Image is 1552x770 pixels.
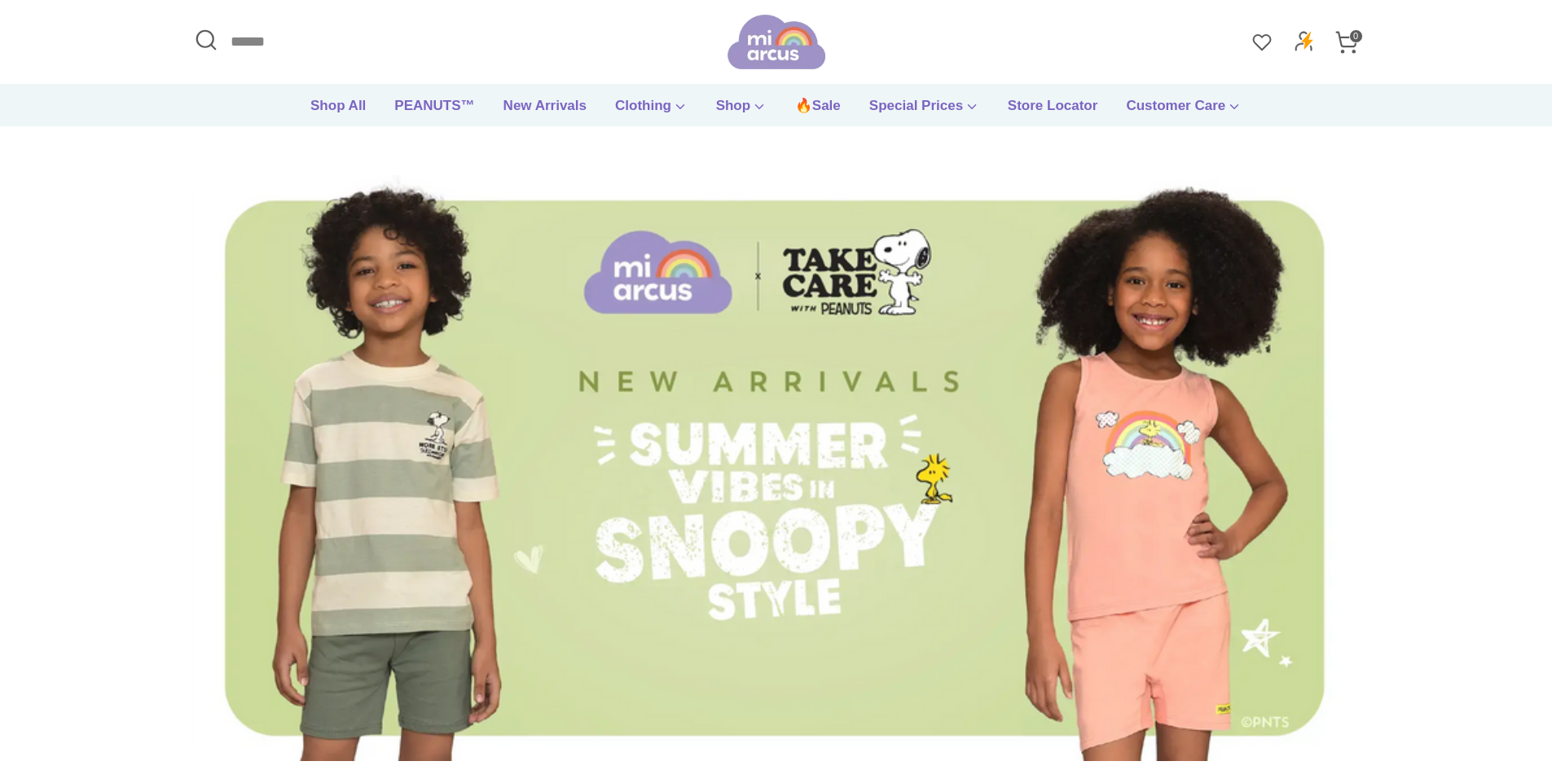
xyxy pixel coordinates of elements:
[190,175,1363,762] a: peanuts miarcus new arrival
[1349,29,1363,43] span: 0
[190,24,222,56] button: Open Search
[1330,26,1363,59] a: 0
[382,95,486,126] a: PEANUTS™
[1114,95,1254,126] a: Customer Care
[704,95,779,126] a: Shop
[783,95,853,126] a: 🔥Sale
[298,95,378,126] a: Shop All
[996,95,1110,126] a: Store Locator
[491,95,599,126] a: New Arrivals
[728,12,825,72] img: miarcus-logo
[603,95,700,126] a: Clothing
[857,95,991,126] a: Special Prices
